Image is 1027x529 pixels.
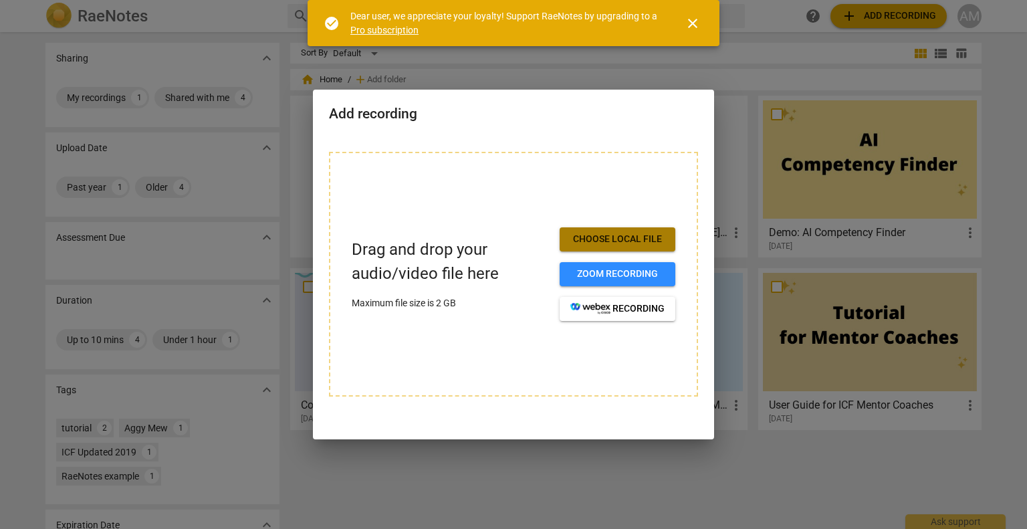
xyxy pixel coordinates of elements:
span: Choose local file [570,233,665,246]
p: Maximum file size is 2 GB [352,296,549,310]
span: recording [570,302,665,316]
h2: Add recording [329,106,698,122]
span: close [685,15,701,31]
button: Choose local file [560,227,675,251]
button: recording [560,297,675,321]
span: Zoom recording [570,268,665,281]
button: Zoom recording [560,262,675,286]
div: Dear user, we appreciate your loyalty! Support RaeNotes by upgrading to a [350,9,661,37]
a: Pro subscription [350,25,419,35]
button: Close [677,7,709,39]
p: Drag and drop your audio/video file here [352,238,549,285]
span: check_circle [324,15,340,31]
